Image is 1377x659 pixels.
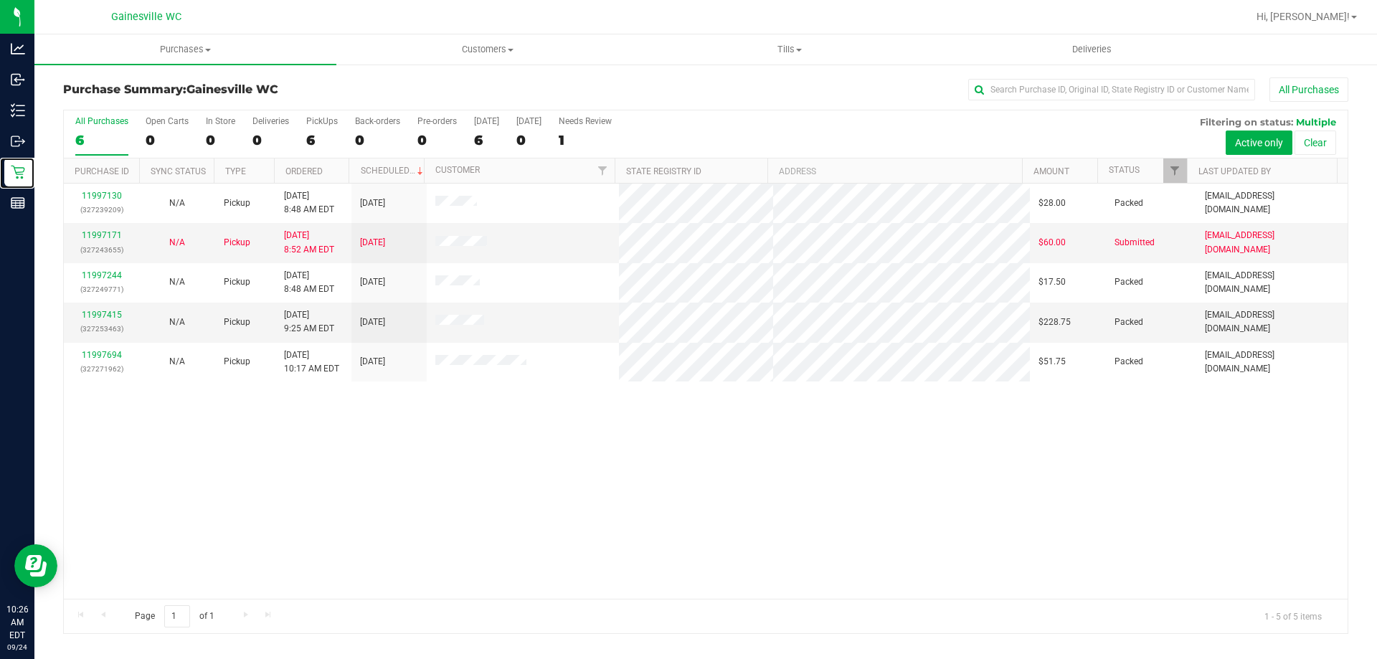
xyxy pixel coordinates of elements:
[306,132,338,148] div: 6
[169,277,185,287] span: Not Applicable
[75,132,128,148] div: 6
[34,43,336,56] span: Purchases
[1033,166,1069,176] a: Amount
[1205,269,1339,296] span: [EMAIL_ADDRESS][DOMAIN_NAME]
[72,283,131,296] p: (327249771)
[151,166,206,176] a: Sync Status
[72,362,131,376] p: (327271962)
[6,642,28,653] p: 09/24
[1269,77,1348,102] button: All Purchases
[206,132,235,148] div: 0
[1163,158,1187,183] a: Filter
[360,355,385,369] span: [DATE]
[284,229,334,256] span: [DATE] 8:52 AM EDT
[11,42,25,56] inline-svg: Analytics
[224,275,250,289] span: Pickup
[169,316,185,329] button: N/A
[169,196,185,210] button: N/A
[63,83,491,96] h3: Purchase Summary:
[626,166,701,176] a: State Registry ID
[591,158,615,183] a: Filter
[360,275,385,289] span: [DATE]
[1115,355,1143,369] span: Packed
[186,82,278,96] span: Gainesville WC
[336,34,638,65] a: Customers
[169,355,185,369] button: N/A
[1296,116,1336,128] span: Multiple
[767,158,1022,184] th: Address
[285,166,323,176] a: Ordered
[968,79,1255,100] input: Search Purchase ID, Original ID, State Registry ID or Customer Name...
[306,116,338,126] div: PickUps
[474,116,499,126] div: [DATE]
[284,308,334,336] span: [DATE] 9:25 AM EDT
[361,166,426,176] a: Scheduled
[75,116,128,126] div: All Purchases
[169,237,185,247] span: Not Applicable
[169,275,185,289] button: N/A
[1205,189,1339,217] span: [EMAIL_ADDRESS][DOMAIN_NAME]
[360,316,385,329] span: [DATE]
[72,243,131,257] p: (327243655)
[1226,131,1292,155] button: Active only
[11,134,25,148] inline-svg: Outbound
[559,116,612,126] div: Needs Review
[11,165,25,179] inline-svg: Retail
[1200,116,1293,128] span: Filtering on status:
[360,196,385,210] span: [DATE]
[224,355,250,369] span: Pickup
[1205,308,1339,336] span: [EMAIL_ADDRESS][DOMAIN_NAME]
[638,34,940,65] a: Tills
[284,189,334,217] span: [DATE] 8:48 AM EDT
[82,191,122,201] a: 11997130
[72,322,131,336] p: (327253463)
[417,132,457,148] div: 0
[1115,196,1143,210] span: Packed
[206,116,235,126] div: In Store
[34,34,336,65] a: Purchases
[252,116,289,126] div: Deliveries
[360,236,385,250] span: [DATE]
[417,116,457,126] div: Pre-orders
[11,196,25,210] inline-svg: Reports
[1295,131,1336,155] button: Clear
[225,166,246,176] a: Type
[1115,316,1143,329] span: Packed
[164,605,190,627] input: 1
[14,544,57,587] iframe: Resource center
[169,236,185,250] button: N/A
[169,198,185,208] span: Not Applicable
[146,116,189,126] div: Open Carts
[123,605,226,627] span: Page of 1
[1205,229,1339,256] span: [EMAIL_ADDRESS][DOMAIN_NAME]
[11,72,25,87] inline-svg: Inbound
[224,316,250,329] span: Pickup
[1038,275,1066,289] span: $17.50
[1038,355,1066,369] span: $51.75
[284,269,334,296] span: [DATE] 8:48 AM EDT
[224,236,250,250] span: Pickup
[82,350,122,360] a: 11997694
[337,43,638,56] span: Customers
[6,603,28,642] p: 10:26 AM EDT
[355,116,400,126] div: Back-orders
[1115,236,1155,250] span: Submitted
[169,317,185,327] span: Not Applicable
[1205,349,1339,376] span: [EMAIL_ADDRESS][DOMAIN_NAME]
[516,116,541,126] div: [DATE]
[516,132,541,148] div: 0
[474,132,499,148] div: 6
[355,132,400,148] div: 0
[1257,11,1350,22] span: Hi, [PERSON_NAME]!
[82,230,122,240] a: 11997171
[1115,275,1143,289] span: Packed
[941,34,1243,65] a: Deliveries
[1109,165,1140,175] a: Status
[111,11,181,23] span: Gainesville WC
[1253,605,1333,627] span: 1 - 5 of 5 items
[75,166,129,176] a: Purchase ID
[435,165,480,175] a: Customer
[252,132,289,148] div: 0
[1038,196,1066,210] span: $28.00
[639,43,940,56] span: Tills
